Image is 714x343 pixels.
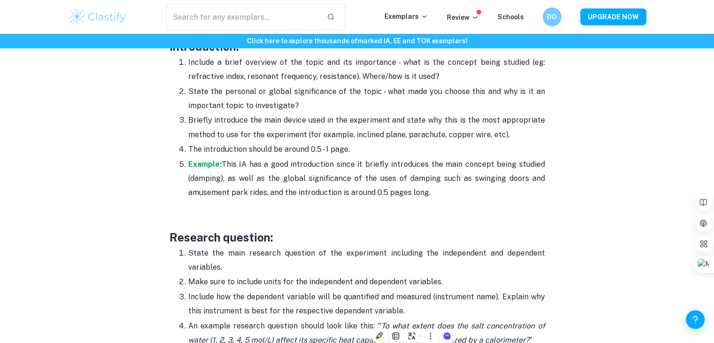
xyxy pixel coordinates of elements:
[384,11,428,22] p: Exemplars
[686,310,705,329] button: Help and Feedback
[68,8,128,26] img: Clastify logo
[188,275,545,289] p: Make sure to include units for the independent and dependent variables.
[188,85,545,113] p: State the personal or global significance of the topic - what made you choose this and why is it ...
[447,12,479,23] p: Review
[188,113,545,142] p: Briefly introduce the main device used in the experiment and state why this is the most appropria...
[546,12,557,22] h6: DO
[543,8,561,26] button: DO
[166,4,320,30] input: Search for any exemplars...
[580,8,646,25] button: UPGRADE NOW
[188,157,545,200] p: This IA has a good introduction since it briefly introduces the main concept being studied (dampi...
[2,36,712,46] h6: Click here to explore thousands of marked IA, EE and TOK exemplars !
[188,160,222,169] a: Example:
[188,290,545,319] p: Include how the dependent variable will be quantified and measured (instrument name). Explain why...
[188,246,545,275] p: State the main research question of the experiment including the independent and dependent variab...
[188,55,545,84] p: Include a brief overview of the topic and its importance - what is the concept being studied (eg:...
[188,142,545,156] p: The introduction should be around 0.5 - 1 page.
[498,13,524,21] a: Schools
[169,229,545,246] h3: Research question:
